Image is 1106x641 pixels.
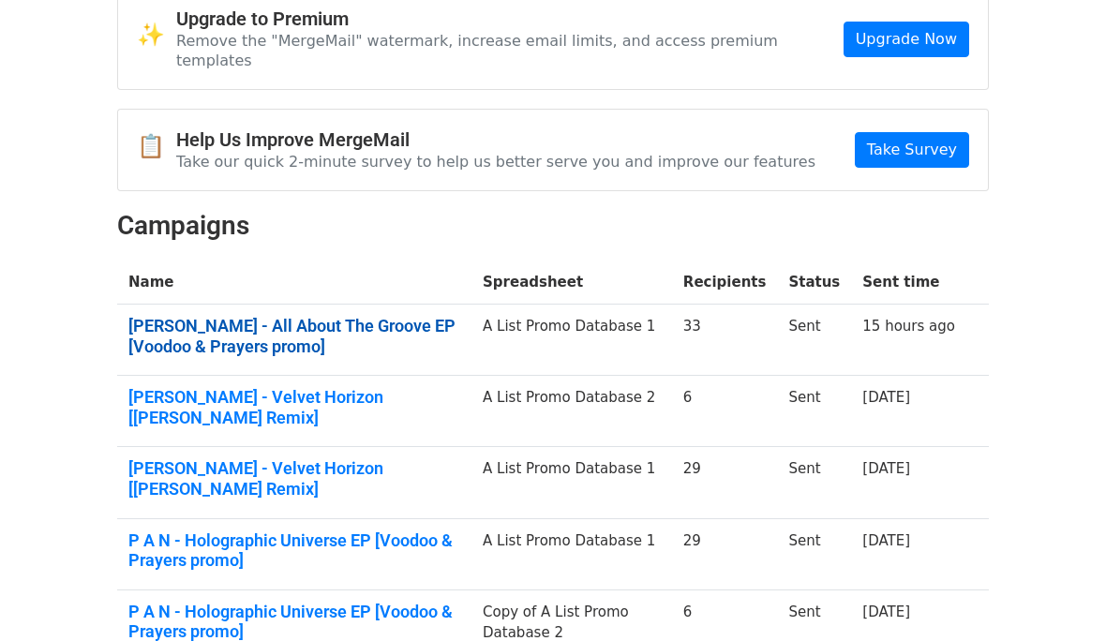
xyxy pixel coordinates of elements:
td: Sent [777,306,851,377]
th: Sent time [851,261,966,306]
a: Upgrade Now [844,22,969,58]
a: [PERSON_NAME] - Velvet Horizon [[PERSON_NAME] Remix] [128,388,460,428]
a: [DATE] [862,604,910,621]
span: ✨ [137,22,176,50]
a: P A N - Holographic Universe EP [Voodoo & Prayers promo] [128,531,460,572]
h4: Help Us Improve MergeMail [176,129,815,152]
td: A List Promo Database 1 [471,306,672,377]
a: [DATE] [862,390,910,407]
th: Recipients [672,261,778,306]
a: [PERSON_NAME] - Velvet Horizon [[PERSON_NAME] Remix] [128,459,460,499]
p: Remove the "MergeMail" watermark, increase email limits, and access premium templates [176,32,844,71]
a: [DATE] [862,533,910,550]
td: A List Promo Database 1 [471,519,672,590]
a: Take Survey [855,133,969,169]
td: Sent [777,448,851,519]
a: [DATE] [862,461,910,478]
td: 33 [672,306,778,377]
p: Take our quick 2-minute survey to help us better serve you and improve our features [176,153,815,172]
h2: Campaigns [117,211,989,243]
td: 6 [672,377,778,448]
span: 📋 [137,134,176,161]
td: 29 [672,448,778,519]
a: [PERSON_NAME] - All About The Groove EP [Voodoo & Prayers promo] [128,317,460,357]
td: A List Promo Database 2 [471,377,672,448]
a: 15 hours ago [862,319,955,335]
th: Spreadsheet [471,261,672,306]
h4: Upgrade to Premium [176,8,844,31]
td: A List Promo Database 1 [471,448,672,519]
th: Status [777,261,851,306]
td: 29 [672,519,778,590]
td: Sent [777,519,851,590]
td: Sent [777,377,851,448]
th: Name [117,261,471,306]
